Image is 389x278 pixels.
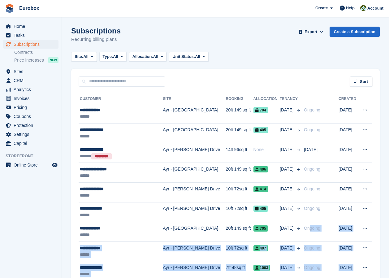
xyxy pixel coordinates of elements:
a: menu [3,103,58,112]
td: Ayr - [PERSON_NAME] Drive [163,183,226,202]
span: Sort [360,79,368,85]
td: [DATE] [339,124,358,143]
button: Type: All [99,52,127,62]
span: Subscriptions [14,40,51,49]
a: menu [3,130,58,139]
span: [DATE] [280,186,295,192]
td: [DATE] [339,241,358,261]
td: 14ft 96sq ft [226,143,253,163]
span: All [195,54,200,60]
td: 20ft 149 sq ft [226,163,253,183]
span: Price increases [14,57,44,63]
span: [DATE] [280,107,295,113]
span: Capital [14,139,51,148]
span: 414 [253,186,268,192]
span: 405 [253,127,268,133]
td: Ayr - [PERSON_NAME] Drive [163,202,226,222]
button: Export [297,27,325,37]
span: 704 [253,107,268,113]
span: Analytics [14,85,51,94]
div: None [253,146,280,153]
button: Site: All [71,52,97,62]
a: menu [3,40,58,49]
span: Ongoing [304,107,320,112]
button: Unit Status: All [169,52,208,62]
span: Ongoing [304,245,320,250]
a: menu [3,31,58,40]
a: menu [3,121,58,130]
span: Ongoing [304,167,320,172]
img: Lorna Russell [360,5,366,11]
td: Ayr - [GEOGRAPHIC_DATA] [163,124,226,143]
span: Create [315,5,328,11]
td: Ayr - [GEOGRAPHIC_DATA] [163,163,226,183]
span: Tasks [14,31,51,40]
h1: Subscriptions [71,27,121,35]
th: Site [163,94,226,104]
button: Allocation: All [129,52,167,62]
span: 1003 [253,265,270,271]
a: menu [3,139,58,148]
span: 405 [253,206,268,212]
span: All [83,54,89,60]
span: Site: [75,54,83,60]
span: Invoices [14,94,51,103]
th: Created [339,94,358,104]
td: Ayr - [PERSON_NAME] Drive [163,143,226,163]
span: Type: [103,54,113,60]
a: Eurobox [17,3,42,13]
p: Recurring billing plans [71,36,121,43]
span: CRM [14,76,51,85]
a: Contracts [14,50,58,55]
span: Ongoing [304,226,320,231]
td: [DATE] [339,222,358,242]
td: 10ft 72sq ft [226,183,253,202]
span: Unit Status: [172,54,195,60]
a: menu [3,85,58,94]
a: Create a Subscription [330,27,380,37]
td: Ayr - [GEOGRAPHIC_DATA] [163,222,226,242]
a: menu [3,161,58,169]
td: [DATE] [339,104,358,124]
td: [DATE] [339,143,358,163]
span: 705 [253,225,268,232]
span: Help [346,5,355,11]
a: menu [3,76,58,85]
a: menu [3,22,58,31]
span: Ongoing [304,206,320,211]
span: Storefront [6,153,62,159]
span: All [153,54,158,60]
div: NEW [48,57,58,63]
span: [DATE] [280,225,295,232]
th: Tenancy [280,94,301,104]
td: Ayr - [GEOGRAPHIC_DATA] [163,104,226,124]
a: Preview store [51,161,58,169]
span: Home [14,22,51,31]
span: [DATE] [280,205,295,212]
span: Coupons [14,112,51,121]
td: 20ft 149 sq ft [226,104,253,124]
th: Allocation [253,94,280,104]
span: Settings [14,130,51,139]
td: 10ft 72sq ft [226,241,253,261]
span: Ongoing [304,265,320,270]
td: 20ft 149 sq ft [226,222,253,242]
span: Allocation: [132,54,153,60]
span: Pricing [14,103,51,112]
a: menu [3,112,58,121]
img: stora-icon-8386f47178a22dfd0bd8f6a31ec36ba5ce8667c1dd55bd0f319d3a0aa187defe.svg [5,4,14,13]
td: [DATE] [339,202,358,222]
td: 20ft 149 sq ft [226,124,253,143]
a: Price increases NEW [14,57,58,63]
span: [DATE] [304,147,318,152]
span: 407 [253,245,268,251]
span: All [113,54,118,60]
span: [DATE] [280,127,295,133]
th: Booking [226,94,253,104]
th: Customer [79,94,163,104]
span: Ongoing [304,127,320,132]
span: Export [305,29,317,35]
a: menu [3,67,58,76]
span: [DATE] [280,264,295,271]
span: Protection [14,121,51,130]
